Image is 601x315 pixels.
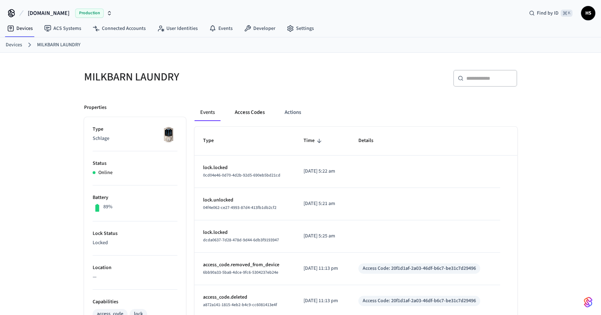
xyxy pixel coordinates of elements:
[363,265,476,272] div: Access Code: 20f1d1af-2a03-46df-b6c7-be31c7d29496
[93,135,177,142] p: Schlage
[93,273,177,281] p: —
[203,302,277,308] span: a872a141-1815-4eb2-b4c9-cc6081413e4f
[561,10,572,17] span: ⌘ K
[203,172,280,178] span: 0cd04e46-0d70-4d2b-92d5-690eb5bd21cd
[203,229,286,236] p: lock.locked
[98,169,113,177] p: Online
[229,104,270,121] button: Access Codes
[93,230,177,237] p: Lock Status
[363,297,476,305] div: Access Code: 20f1d1af-2a03-46df-b6c7-be31c7d29496
[103,203,113,211] p: 89%
[279,104,307,121] button: Actions
[281,22,320,35] a: Settings
[582,7,595,20] span: HS
[160,126,177,143] img: Schlage Sense Smart Deadbolt with Camelot Trim, Front
[84,104,107,111] p: Properties
[203,164,286,172] p: lock.locked
[203,22,238,35] a: Events
[203,205,276,211] span: 04f4e062-ce27-4993-87d4-413fb1db2cf2
[304,265,342,272] p: [DATE] 11:13 pm
[358,135,383,146] span: Details
[87,22,151,35] a: Connected Accounts
[93,264,177,272] p: Location
[151,22,203,35] a: User Identities
[203,294,286,301] p: access_code.deleted
[304,168,342,175] p: [DATE] 5:22 am
[203,196,286,204] p: lock.unlocked
[195,104,221,121] button: Events
[584,296,592,308] img: SeamLogoGradient.69752ec5.svg
[75,9,104,18] span: Production
[93,194,177,201] p: Battery
[195,104,517,121] div: ant example
[304,297,342,305] p: [DATE] 11:13 pm
[203,261,286,269] p: access_code.removed_from_device
[304,135,324,146] span: Time
[84,70,296,84] h5: MILKBARN LAUNDRY
[38,22,87,35] a: ACS Systems
[523,7,578,20] div: Find by ID⌘ K
[37,41,81,49] a: MILKBARN LAUNDRY
[93,126,177,133] p: Type
[6,41,22,49] a: Devices
[1,22,38,35] a: Devices
[28,9,69,17] span: [DOMAIN_NAME]
[93,298,177,306] p: Capabilities
[203,237,279,243] span: dcda0637-7d28-478d-9d44-6db3f9193947
[93,239,177,247] p: Locked
[304,232,342,240] p: [DATE] 5:25 am
[203,135,223,146] span: Type
[203,269,278,275] span: 6bb90a33-5ba8-4dce-9fc6-5304237eb24e
[238,22,281,35] a: Developer
[93,160,177,167] p: Status
[581,6,595,20] button: HS
[537,10,559,17] span: Find by ID
[304,200,342,208] p: [DATE] 5:21 am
